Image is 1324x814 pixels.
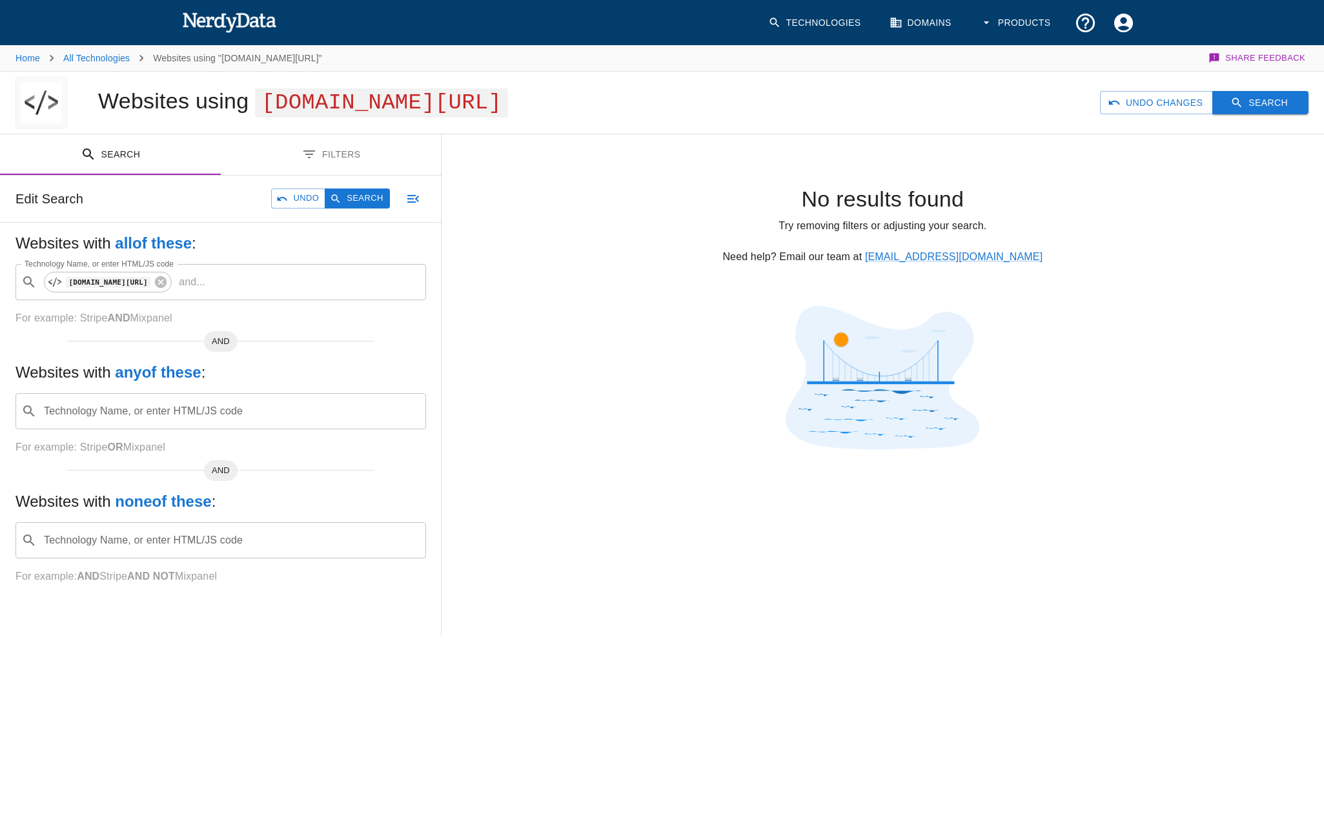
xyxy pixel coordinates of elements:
[15,188,83,209] h6: Edit Search
[1259,722,1309,771] iframe: Drift Widget Chat Controller
[15,440,426,455] p: For example: Stripe Mixpanel
[462,186,1303,213] h4: No results found
[25,258,174,269] label: Technology Name, or enter HTML/JS code
[325,188,389,209] button: Search
[115,363,201,381] b: any of these
[15,491,426,512] h5: Websites with :
[204,335,238,348] span: AND
[15,310,426,326] p: For example: Stripe Mixpanel
[44,272,172,292] div: [DOMAIN_NAME][URL]
[174,274,210,290] p: and ...
[1105,4,1143,42] button: Account Settings
[972,4,1061,42] button: Products
[66,277,150,288] code: [DOMAIN_NAME][URL]
[760,4,871,42] a: Technologies
[1207,45,1309,71] button: Share Feedback
[77,571,99,582] b: AND
[786,306,979,449] img: No results found
[21,77,61,128] img: "service.goaudience.com/cdn/pixel" logo
[153,52,322,65] p: Websites using "[DOMAIN_NAME][URL]"
[1212,91,1309,115] button: Search
[107,442,123,453] b: OR
[127,571,175,582] b: AND NOT
[98,88,508,113] h1: Websites using
[271,188,325,209] button: Undo
[462,218,1303,265] p: Try removing filters or adjusting your search. Need help? Email our team at
[865,251,1043,262] a: [EMAIL_ADDRESS][DOMAIN_NAME]
[15,362,426,383] h5: Websites with :
[15,569,426,584] p: For example: Stripe Mixpanel
[255,88,508,117] span: [DOMAIN_NAME][URL]
[882,4,962,42] a: Domains
[115,234,192,252] b: all of these
[1066,4,1105,42] button: Support and Documentation
[1100,91,1213,115] button: Undo Changes
[63,53,130,63] a: All Technologies
[15,233,426,254] h5: Websites with :
[15,53,40,63] a: Home
[204,464,238,477] span: AND
[182,9,277,35] img: NerdyData.com
[221,134,442,175] button: Filters
[107,312,130,323] b: AND
[115,493,211,510] b: none of these
[15,45,322,71] nav: breadcrumb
